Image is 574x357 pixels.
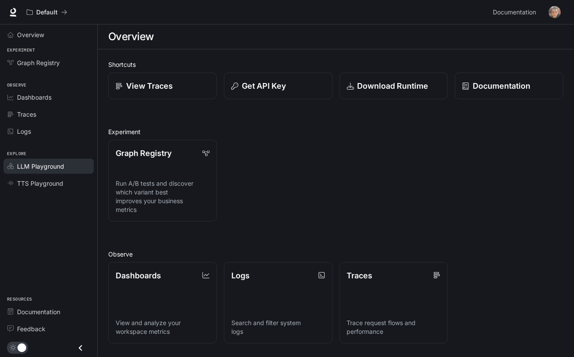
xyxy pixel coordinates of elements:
a: Download Runtime [340,73,448,99]
span: Logs [17,127,31,136]
button: User avatar [546,3,564,21]
span: Documentation [493,7,536,18]
a: DashboardsView and analyze your workspace metrics [108,262,217,344]
a: Overview [3,27,94,42]
a: LLM Playground [3,159,94,174]
a: Documentation [489,3,543,21]
p: Documentation [473,80,530,92]
h2: Experiment [108,127,564,136]
p: Logs [231,270,250,281]
span: Dark mode toggle [17,343,26,352]
a: TracesTrace request flows and performance [340,262,448,344]
p: View and analyze your workspace metrics [116,319,210,336]
img: User avatar [549,6,561,18]
a: Documentation [3,304,94,319]
a: Documentation [455,73,564,99]
h2: Shortcuts [108,60,564,69]
span: Feedback [17,324,45,333]
span: Documentation [17,307,60,316]
p: View Traces [126,80,173,92]
button: Get API Key [224,73,333,99]
a: Logs [3,124,94,139]
span: Graph Registry [17,58,60,67]
p: Get API Key [242,80,286,92]
a: Feedback [3,321,94,336]
span: Dashboards [17,93,52,102]
a: LogsSearch and filter system logs [224,262,333,344]
span: Overview [17,30,44,39]
a: Graph RegistryRun A/B tests and discover which variant best improves your business metrics [108,140,217,222]
p: Search and filter system logs [231,319,325,336]
p: Trace request flows and performance [347,319,441,336]
span: LLM Playground [17,162,64,171]
p: Run A/B tests and discover which variant best improves your business metrics [116,179,210,214]
h2: Observe [108,250,564,259]
a: TTS Playground [3,176,94,191]
p: Download Runtime [357,80,429,92]
span: TTS Playground [17,179,63,188]
h1: Overview [108,28,154,45]
p: Default [36,9,58,16]
a: Dashboards [3,90,94,105]
a: Traces [3,107,94,122]
p: Dashboards [116,270,161,281]
a: Graph Registry [3,55,94,70]
button: All workspaces [23,3,71,21]
p: Graph Registry [116,147,172,159]
span: Traces [17,110,36,119]
a: View Traces [108,73,217,99]
p: Traces [347,270,373,281]
button: Close drawer [71,339,90,357]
